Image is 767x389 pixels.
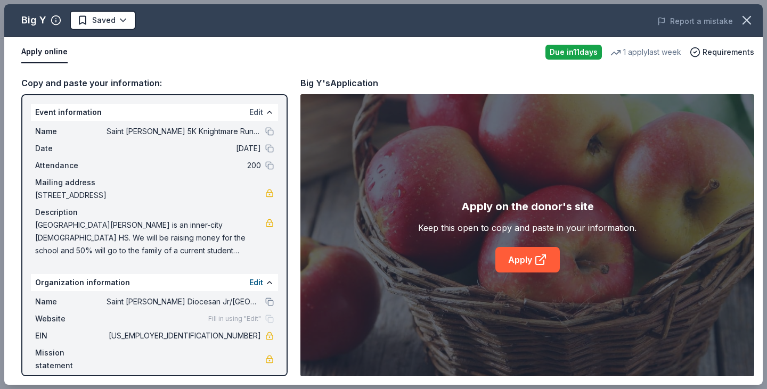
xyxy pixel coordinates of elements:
span: [DATE] [107,142,261,155]
span: [GEOGRAPHIC_DATA][PERSON_NAME] is an inner-city [DEMOGRAPHIC_DATA] HS. We will be raising money f... [35,219,265,257]
span: Name [35,295,107,308]
div: Big Y's Application [300,76,378,90]
div: Apply on the donor's site [461,198,594,215]
span: [US_EMPLOYER_IDENTIFICATION_NUMBER] [107,329,261,342]
button: Apply online [21,41,68,63]
div: Due in 11 days [545,45,602,60]
div: Big Y [21,12,46,29]
span: Date [35,142,107,155]
div: Description [35,206,274,219]
button: Report a mistake [657,15,733,28]
span: Attendance [35,159,107,172]
span: Saint [PERSON_NAME] 5K Knightmare Run&Walk [107,125,261,138]
a: Apply [495,247,560,272]
div: Keep this open to copy and paste in your information. [418,221,637,234]
button: Edit [249,106,263,119]
span: Name [35,125,107,138]
div: Event information [31,104,278,121]
div: 1 apply last week [610,46,681,59]
button: Edit [249,276,263,289]
div: Mailing address [35,176,274,189]
span: Requirements [703,46,754,59]
span: Saint [PERSON_NAME] Diocesan Jr/[GEOGRAPHIC_DATA] [107,295,261,308]
span: Website [35,312,107,325]
button: Requirements [690,46,754,59]
div: Organization information [31,274,278,291]
span: [STREET_ADDRESS] [35,189,265,202]
span: Saved [92,14,116,27]
div: Copy and paste your information: [21,76,288,90]
span: 200 [107,159,261,172]
span: EIN [35,329,107,342]
span: Mission statement [35,346,107,372]
span: Fill in using "Edit" [208,314,261,323]
button: Saved [70,11,136,30]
